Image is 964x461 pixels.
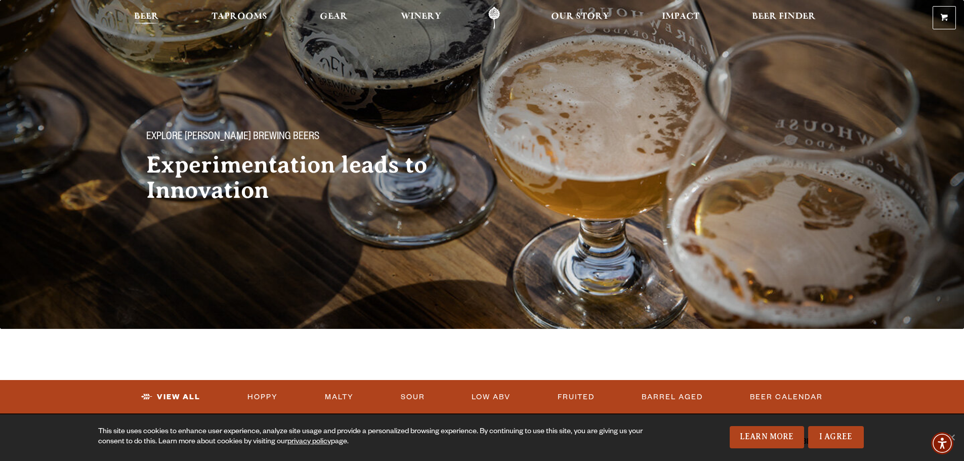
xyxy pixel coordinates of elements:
[98,427,646,447] div: This site uses cookies to enhance user experience, analyze site usage and provide a personalized ...
[638,386,707,409] a: Barrel Aged
[551,13,609,21] span: Our Story
[212,13,267,21] span: Taprooms
[808,426,864,448] a: I Agree
[475,7,513,29] a: Odell Home
[931,432,953,454] div: Accessibility Menu
[320,13,348,21] span: Gear
[321,386,358,409] a: Malty
[287,438,331,446] a: privacy policy
[544,7,616,29] a: Our Story
[401,13,441,21] span: Winery
[752,13,816,21] span: Beer Finder
[397,386,429,409] a: Sour
[655,7,706,29] a: Impact
[205,7,274,29] a: Taprooms
[745,7,822,29] a: Beer Finder
[243,386,282,409] a: Hoppy
[662,13,699,21] span: Impact
[394,7,448,29] a: Winery
[554,386,599,409] a: Fruited
[134,13,159,21] span: Beer
[128,7,165,29] a: Beer
[746,386,827,409] a: Beer Calendar
[137,386,204,409] a: View All
[730,426,804,448] a: Learn More
[146,131,319,144] span: Explore [PERSON_NAME] Brewing Beers
[313,7,354,29] a: Gear
[468,386,515,409] a: Low ABV
[146,152,462,203] h2: Experimentation leads to Innovation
